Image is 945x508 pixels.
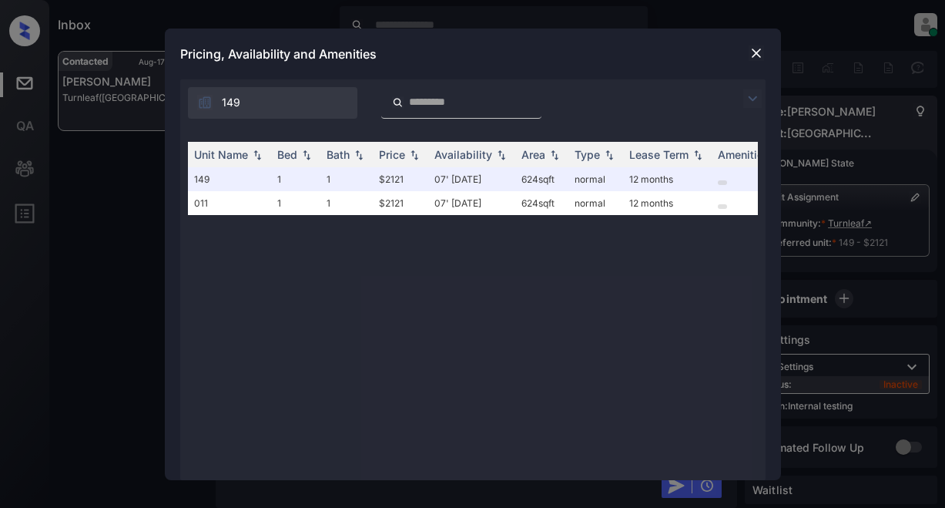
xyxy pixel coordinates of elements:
[222,94,240,111] span: 149
[547,149,562,160] img: sorting
[271,191,320,215] td: 1
[320,191,373,215] td: 1
[428,167,515,191] td: 07' [DATE]
[434,148,492,161] div: Availability
[299,149,314,160] img: sorting
[320,167,373,191] td: 1
[188,191,271,215] td: 011
[575,148,600,161] div: Type
[623,191,712,215] td: 12 months
[428,191,515,215] td: 07' [DATE]
[494,149,509,160] img: sorting
[629,148,689,161] div: Lease Term
[379,148,405,161] div: Price
[373,167,428,191] td: $2121
[749,45,764,61] img: close
[392,96,404,109] img: icon-zuma
[407,149,422,160] img: sorting
[568,167,623,191] td: normal
[165,29,781,79] div: Pricing, Availability and Amenities
[623,167,712,191] td: 12 months
[743,89,762,108] img: icon-zuma
[515,167,568,191] td: 624 sqft
[602,149,617,160] img: sorting
[351,149,367,160] img: sorting
[515,191,568,215] td: 624 sqft
[718,148,769,161] div: Amenities
[521,148,545,161] div: Area
[250,149,265,160] img: sorting
[690,149,705,160] img: sorting
[568,191,623,215] td: normal
[271,167,320,191] td: 1
[373,191,428,215] td: $2121
[277,148,297,161] div: Bed
[194,148,248,161] div: Unit Name
[188,167,271,191] td: 149
[197,95,213,110] img: icon-zuma
[327,148,350,161] div: Bath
